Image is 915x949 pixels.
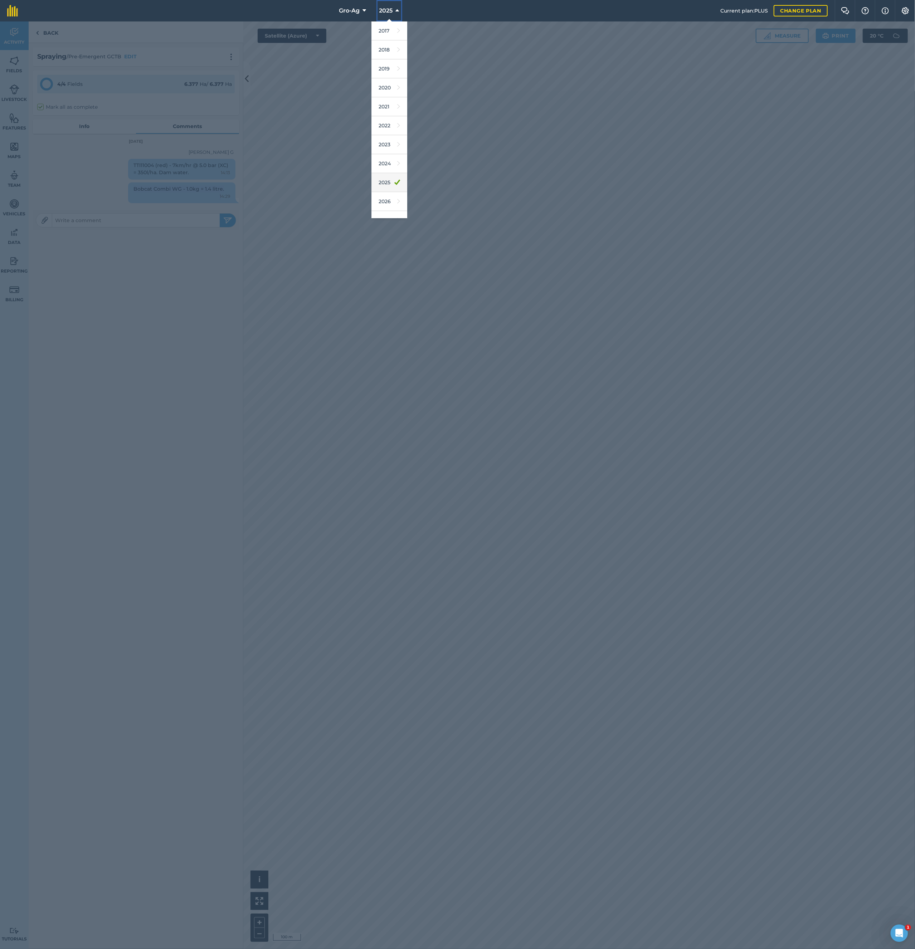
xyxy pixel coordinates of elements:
a: 2024 [371,154,407,173]
a: 2026 [371,192,407,211]
span: Gro-Ag [339,6,360,15]
a: 2019 [371,59,407,78]
iframe: Intercom live chat [891,925,908,942]
a: Change plan [774,5,828,16]
img: A cog icon [901,7,910,14]
a: 2018 [371,40,407,59]
img: fieldmargin Logo [7,5,18,16]
a: 2020 [371,78,407,97]
img: Two speech bubbles overlapping with the left bubble in the forefront [841,7,850,14]
span: 1 [905,925,911,930]
a: 2021 [371,97,407,116]
a: 2023 [371,135,407,154]
a: 2017 [371,21,407,40]
span: Current plan : PLUS [720,7,768,15]
span: 2025 [379,6,393,15]
img: svg+xml;base64,PHN2ZyB4bWxucz0iaHR0cDovL3d3dy53My5vcmcvMjAwMC9zdmciIHdpZHRoPSIxNyIgaGVpZ2h0PSIxNy... [882,6,889,15]
a: 2025 [371,173,407,192]
img: A question mark icon [861,7,870,14]
a: 2027 [371,211,407,230]
a: 2022 [371,116,407,135]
